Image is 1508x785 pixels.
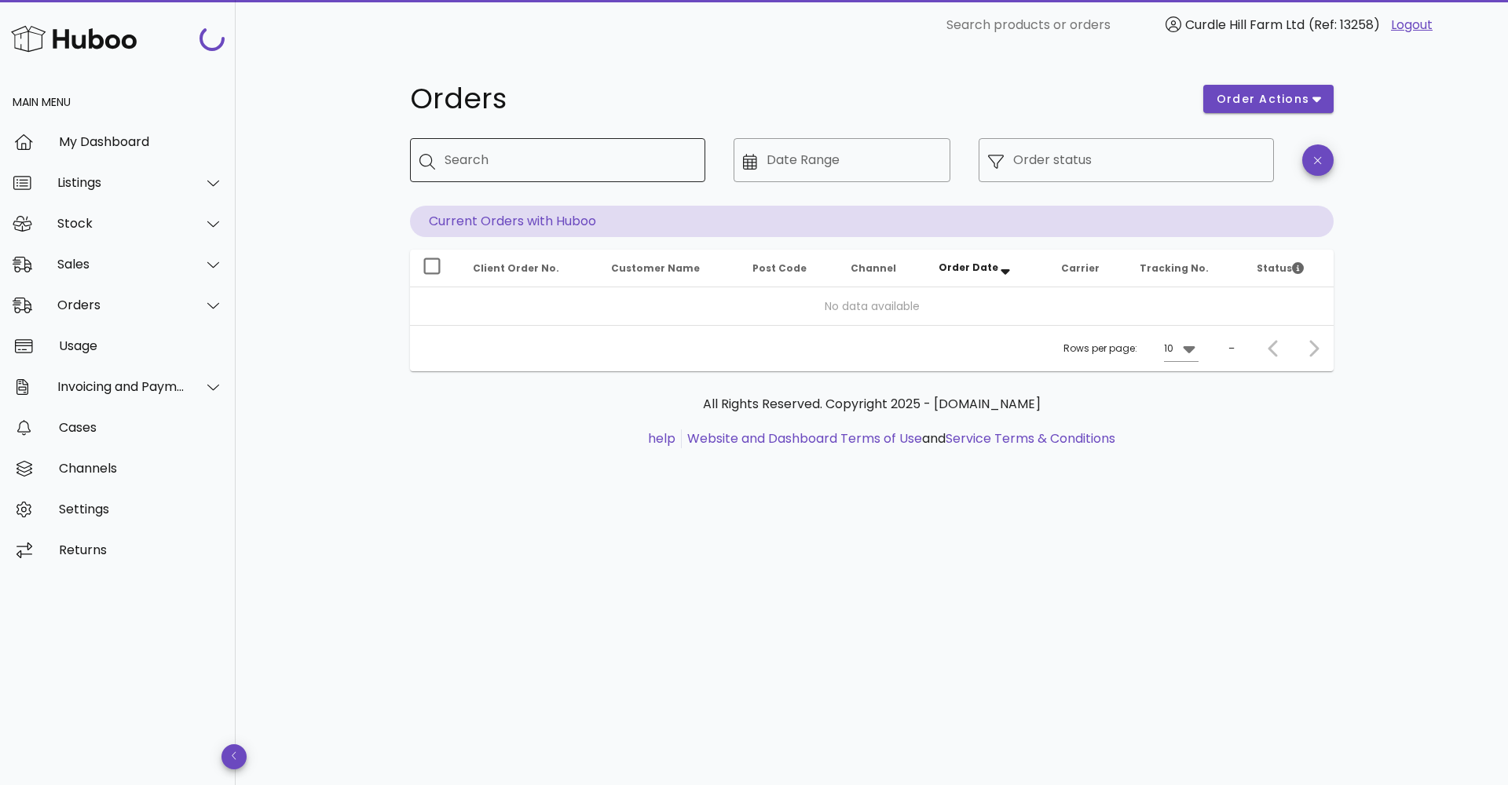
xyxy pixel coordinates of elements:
button: order actions [1203,85,1334,113]
a: Service Terms & Conditions [946,429,1115,447]
span: Customer Name [611,261,700,275]
span: Carrier [1061,261,1100,275]
span: Curdle Hill Farm Ltd [1185,16,1305,34]
div: Returns [59,542,223,557]
span: Post Code [752,261,807,275]
h1: Orders [410,85,1184,113]
div: Orders [57,298,185,312]
span: Status [1257,261,1304,275]
li: and [682,429,1115,448]
div: Invoicing and Payments [57,379,185,394]
p: Current Orders with Huboo [410,206,1334,237]
div: Usage [59,338,223,353]
span: Order Date [939,261,998,274]
span: (Ref: 13258) [1309,16,1380,34]
div: Settings [59,502,223,517]
div: Rows per page: [1063,326,1199,371]
th: Client Order No. [460,250,598,287]
a: Website and Dashboard Terms of Use [687,429,922,447]
a: Logout [1391,16,1433,35]
div: 10 [1164,341,1173,356]
a: help [648,429,675,447]
span: Channel [851,261,896,275]
th: Channel [838,250,926,287]
div: Cases [59,420,223,435]
td: No data available [410,287,1334,325]
span: order actions [1216,91,1310,108]
div: 10Rows per page: [1164,336,1199,361]
div: Listings [57,175,185,190]
div: Stock [57,216,185,231]
th: Customer Name [598,250,740,287]
span: Tracking No. [1140,261,1209,275]
th: Carrier [1049,250,1127,287]
div: My Dashboard [59,134,223,149]
th: Tracking No. [1127,250,1244,287]
img: Huboo Logo [11,22,137,56]
div: – [1228,341,1235,356]
th: Order Date: Sorted descending. Activate to remove sorting. [926,250,1049,287]
p: All Rights Reserved. Copyright 2025 - [DOMAIN_NAME] [423,395,1321,414]
span: Client Order No. [473,261,559,275]
div: Channels [59,461,223,476]
div: Sales [57,257,185,272]
th: Status [1244,250,1334,287]
th: Post Code [740,250,838,287]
